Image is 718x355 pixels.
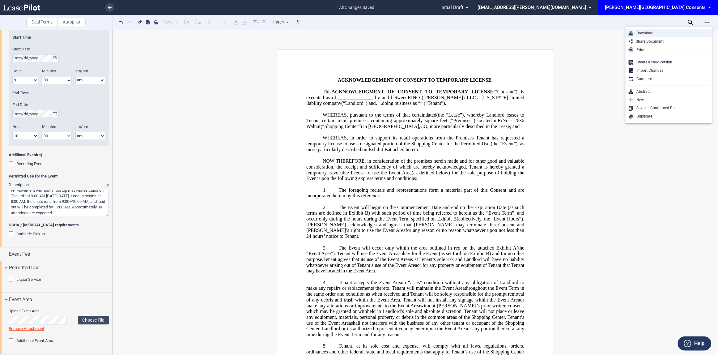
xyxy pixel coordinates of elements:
[634,76,709,82] div: Compare
[634,114,709,119] div: Duplicate
[336,1,377,14] span: all changes saved
[633,39,709,44] div: Share Document
[323,205,327,210] span: 2.
[9,264,39,272] span: Permitted Use
[436,112,464,118] span: (the “Lease”)
[427,124,520,129] span: , more particularly described in the Lease; and
[306,210,525,221] span: ) with such period of time being referred to herein as the “Event Term”, and occur only during th...
[12,103,28,107] span: End Date
[9,174,109,179] span: Permitted Use for the Event
[106,184,109,187] img: popout_long_text.png
[16,232,45,237] span: Curbside Pickup
[9,223,109,228] span: OSHA / [MEDICAL_DATA] requirements
[306,112,525,123] span: , whereby Landlord leases to Tenant certain retail premises, containing approximately
[12,69,21,74] span: Hour
[323,343,327,349] span: 5.
[482,95,508,100] span: [US_STATE]
[323,89,332,95] span: This
[42,125,56,129] span: Minutes
[338,245,511,251] span: The Event will occur only within the area outlined in red on the attached Exhibit
[626,58,712,66] div: Create a New Version
[273,18,291,26] div: Insert
[12,35,31,40] span: Start Time
[9,183,29,187] span: Description
[75,69,88,74] span: am/pm
[420,101,426,106] span: ” (
[408,95,476,100] span: RINO ([PERSON_NAME]) LLC
[12,47,30,52] span: Start Date
[694,340,704,348] label: Help
[16,277,41,282] span: Liquor Service
[323,245,327,251] span: 3.
[477,95,479,100] span: a
[306,118,525,129] span: RiNo - 2636 Walnut
[9,152,109,158] span: Additional Event(s)
[136,18,144,26] button: Cut
[9,309,109,314] span: Upload Event Area
[9,231,45,237] md-checkbox: Curbside Pickup
[338,280,402,285] span: Tenant accepts the Event Area
[51,110,59,118] button: true
[626,46,712,54] div: Print
[9,296,32,304] span: Event Area
[626,29,712,37] div: Download
[335,251,398,256] span: . Tenant will use the Event Area
[16,339,53,343] span: Additional Event Area
[376,101,377,106] span: ,
[306,303,525,326] span: without [PERSON_NAME]’s prior written consent, which may be granted or withheld in Landlord’s sol...
[365,210,368,216] a: B
[306,320,525,331] span: shall not interfere with the business of any other tenant or occupant of the Shopping Center. Lan...
[702,17,712,27] div: Open Lease options menu
[9,327,44,331] a: Remove Attachment
[626,96,712,104] div: New
[9,251,30,258] span: Event Fee
[321,124,367,129] span: (“Shopping Center”) in
[626,66,712,75] div: Import Changes
[117,18,125,26] button: Undo
[323,112,426,118] span: WHEREAS, pursuant to the terms of that certain
[341,101,376,106] span: (“Landlord”) and
[306,228,525,239] span: for any reason or no reason whatsoever upon not less than 24
[26,18,58,27] label: Deal Terms
[306,285,525,302] span: throughout the Event Term in the same order and condition as when received and Tenant will be sol...
[634,97,709,103] div: New
[634,68,709,73] div: Import Changes
[513,245,516,251] a: A
[16,162,44,166] span: Recurring Event
[453,216,457,222] a: B
[338,77,491,83] span: ACKNOWLEDGEMENT OF CONSENT TO TEMPORARY LICENSE
[294,18,302,26] button: Toggle Control Characters
[368,124,419,129] span: [GEOGRAPHIC_DATA]
[440,5,463,10] span: Initial Draft
[605,5,706,10] div: [PERSON_NAME][GEOGRAPHIC_DATA] Consents
[331,251,335,256] span: ”)
[306,257,525,268] span: is at Tenant’s sole risk and Landlord will have no liability whatsoever arising out of Tenant’s u...
[306,263,525,274] span: or for any property or equipment of Tenant that Tenant may have located in the Event Area
[78,316,109,325] label: Choose File
[9,277,41,283] md-checkbox: Liquor Service
[425,101,446,106] span: “Tenant”).
[375,268,376,274] span: .
[152,18,160,26] button: Paste
[9,161,44,168] md-checkbox: Recurring Event
[626,88,712,96] div: Abstract
[306,216,525,233] span: (collectively, the “Event Hours”). [PERSON_NAME] acknowledges and agrees that [PERSON_NAME] may t...
[476,95,477,100] span: ,
[306,280,525,291] span: in “as is” condition without any obligation of Landlord to make any repairs or replacements there...
[384,147,388,152] a: B
[12,125,21,129] span: Hour
[57,18,86,27] label: Autopilot
[306,158,525,175] span: NOW THEREFORE, in consideration of the promises herein made and for other good and valuable consi...
[323,187,327,193] span: 1.
[306,205,525,216] span: The Event will begin on the Commencement Date and end on the Expiration Date (as such terms are d...
[12,91,29,96] span: End Time
[306,326,525,337] span: or any portion thereof at any time during the Event Term and for any reason.
[626,112,712,121] div: Duplicate
[306,245,525,256] span: (the “Event Area
[144,18,152,26] button: Copy
[306,297,525,308] span: or make any alterations or improvements to the Event Area
[400,297,520,303] span: . Tenant will not install any signage within the Event Area
[306,187,525,199] span: The foregoing recitals and representations form a material part of this Consent and are incorpora...
[9,338,53,344] md-checkbox: Additional Event Area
